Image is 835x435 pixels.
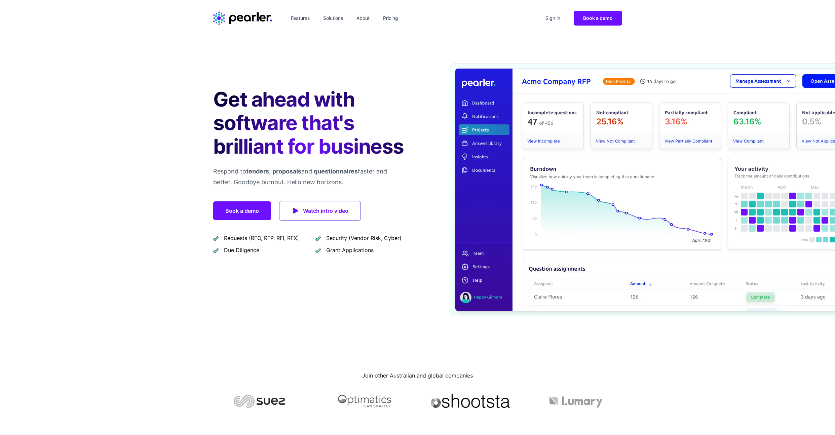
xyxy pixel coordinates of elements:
a: Pricing [380,13,401,24]
span: Security (Vendor Risk, Cyber) [326,234,402,242]
a: Book a demo [574,11,622,26]
a: Features [288,13,312,24]
img: checkmark [213,235,219,241]
img: checkmark [315,235,321,241]
a: About [354,13,372,24]
span: Due Diligence [224,246,259,254]
a: Home [213,11,272,25]
img: Suez [213,394,305,408]
h1: Get ahead with software that's brilliant for business [213,87,407,158]
a: Book a demo [213,201,271,220]
span: Watch intro video [303,206,348,215]
img: Shootsta [424,394,517,408]
img: checkmark [213,247,219,253]
span: proposals [272,168,301,175]
p: Respond to , and faster and better. Goodbye burnout. Hello new horizons. [213,166,407,188]
span: Book a demo [583,15,613,21]
a: Sign in [543,13,563,24]
img: checkmark [315,247,321,253]
span: Grant Applications [326,246,374,254]
h2: Join other Australian and global companies [213,370,622,381]
img: Lumary [530,394,622,408]
a: Watch intro video [279,201,361,221]
img: Optimatics [319,394,411,408]
span: tenders [246,168,269,175]
span: Requests (RFQ, RFP, RFI, RFX) [224,234,299,242]
a: Solutions [320,13,346,24]
span: questionnaires [314,168,358,175]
